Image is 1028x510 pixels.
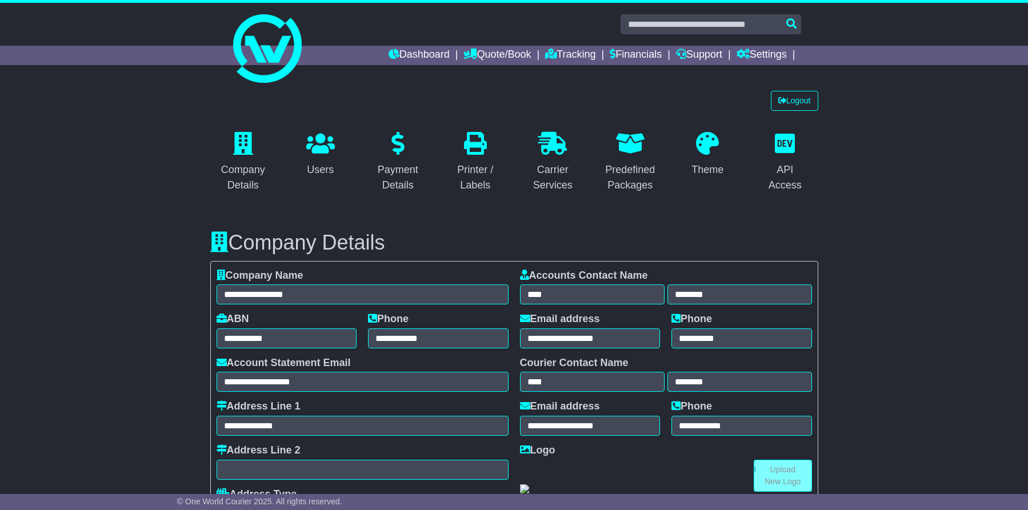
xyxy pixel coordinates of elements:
label: Phone [671,400,712,413]
label: Address Line 2 [217,444,301,457]
a: Payment Details [365,128,431,197]
label: Phone [671,313,712,326]
label: Account Statement Email [217,357,351,370]
h3: Company Details [210,231,818,254]
a: Users [299,128,342,182]
a: Company Details [210,128,277,197]
div: Carrier Services [527,162,579,193]
label: Company Name [217,270,303,282]
label: Logo [520,444,555,457]
span: © One World Courier 2025. All rights reserved. [177,497,342,506]
a: Support [676,46,722,65]
a: Tracking [545,46,595,65]
a: Upload New Logo [754,460,812,492]
label: Accounts Contact Name [520,270,648,282]
div: Theme [691,162,723,178]
div: Printer / Labels [450,162,501,193]
a: Dashboard [389,46,450,65]
a: Quote/Book [463,46,531,65]
label: Email address [520,400,600,413]
a: API Access [752,128,818,197]
a: Financials [610,46,662,65]
label: Email address [520,313,600,326]
div: Payment Details [373,162,424,193]
div: API Access [759,162,811,193]
label: Phone [368,313,409,326]
a: Carrier Services [520,128,586,197]
a: Predefined Packages [597,128,663,197]
a: Theme [684,128,731,182]
label: Courier Contact Name [520,357,629,370]
div: Users [306,162,335,178]
label: Address Line 1 [217,400,301,413]
a: Printer / Labels [442,128,509,197]
a: Logout [771,91,818,111]
label: ABN [217,313,249,326]
img: GetCustomerLogo [520,484,529,493]
a: Settings [737,46,787,65]
div: Company Details [218,162,269,193]
label: Address Type [217,488,297,501]
div: Predefined Packages [605,162,656,193]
